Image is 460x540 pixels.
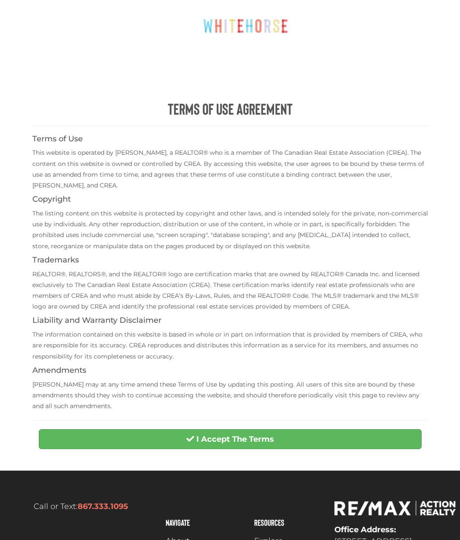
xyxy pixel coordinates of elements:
p: Call or Text: [4,501,157,512]
h4: Liability and Warranty Disclaimer [32,316,428,325]
a: About [PERSON_NAME] [267,53,375,70]
p: The information contained on this website is based in whole or in part on information that is pro... [32,329,428,362]
a: Listings [386,53,437,70]
a: Buy [175,53,211,70]
p: The listing content on this website is protected by copyright and other laws, and is intended sol... [32,208,428,252]
strong: Office Address: [334,525,396,534]
a: Call or Text [PERSON_NAME]: [PHONE_NUMBER] [308,7,453,29]
h4: Trademarks [32,256,428,265]
button: I Accept The Terms [39,429,422,449]
h4: Copyright [32,195,428,204]
a: Sell [221,53,256,70]
strong: I Accept The Terms [196,434,274,444]
h4: Navigate [166,518,246,527]
h4: Amendments [32,366,428,375]
p: [PERSON_NAME] may at any time amend these Terms of Use by updating this posting. All users of thi... [32,379,428,412]
h4: Terms of Use [32,135,428,144]
p: This website is operated by [PERSON_NAME], a REALTOR® who is a member of The Canadian Real Estate... [32,147,428,191]
p: REALTOR®, REALTORS®, and the REALTOR® logo are certification marks that are owned by REALTOR® Can... [32,269,428,312]
h1: Terms of Use Agreement [32,100,428,117]
a: Explore Whitehorse [69,53,164,70]
a: 867.333.1095 [78,502,128,511]
span: Call or Text [PERSON_NAME]: [PHONE_NUMBER] [318,12,442,24]
nav: Menu [9,53,451,70]
h4: Resources [254,518,326,527]
a: Home [23,53,58,70]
